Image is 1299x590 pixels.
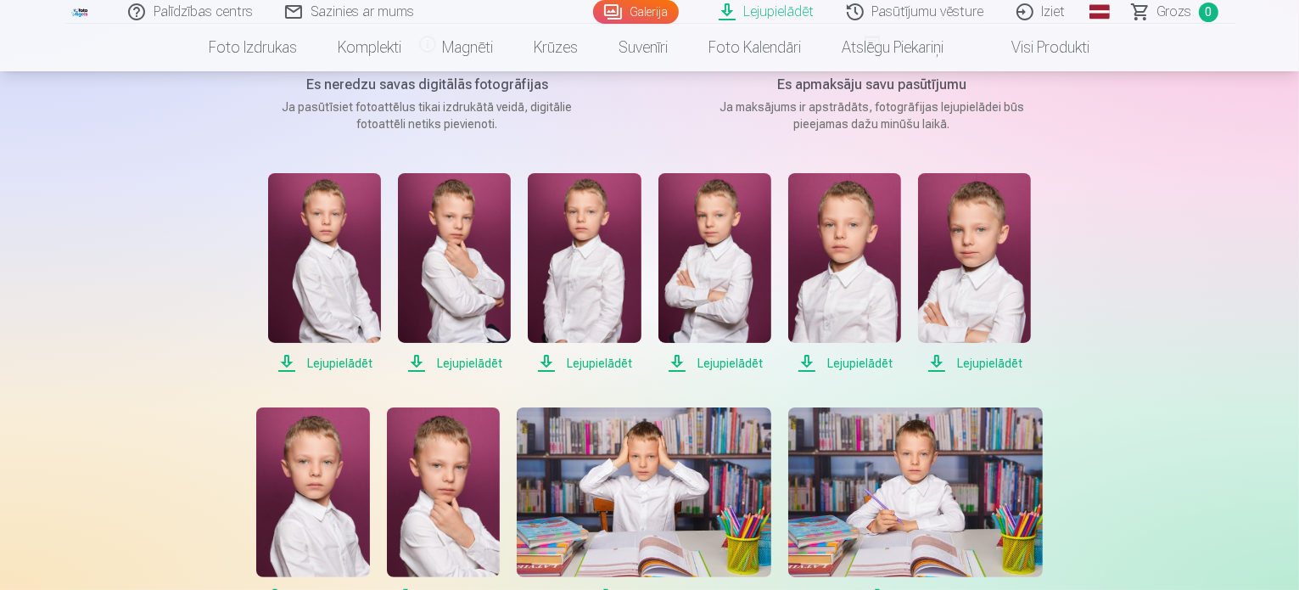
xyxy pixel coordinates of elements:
span: Lejupielādēt [398,353,511,374]
a: Foto kalendāri [689,24,822,71]
span: Lejupielādēt [528,353,641,374]
span: Lejupielādēt [788,353,901,374]
p: Ja maksājums ir apstrādāts, fotogrāfijas lejupielādei būs pieejamas dažu minūšu laikā. [711,98,1033,132]
span: Lejupielādēt [658,353,771,374]
a: Suvenīri [599,24,689,71]
span: Lejupielādēt [918,353,1031,374]
a: Magnēti [423,24,514,71]
a: Lejupielādēt [658,173,771,374]
a: Krūzes [514,24,599,71]
a: Lejupielādēt [918,173,1031,374]
a: Visi produkti [965,24,1111,71]
img: /fa1 [71,7,90,17]
a: Komplekti [318,24,423,71]
span: Lejupielādēt [268,353,381,374]
a: Atslēgu piekariņi [822,24,965,71]
p: Ja pasūtīsiet fotoattēlus tikai izdrukātā veidā, digitālie fotoattēli netiks pievienoti. [266,98,589,132]
span: 0 [1199,3,1218,22]
a: Lejupielādēt [268,173,381,374]
a: Lejupielādēt [398,173,511,374]
span: Grozs [1157,2,1192,22]
h5: Es neredzu savas digitālās fotogrāfijas [266,75,589,95]
a: Lejupielādēt [528,173,641,374]
a: Lejupielādēt [788,173,901,374]
h5: Es apmaksāju savu pasūtījumu [711,75,1033,95]
a: Foto izdrukas [189,24,318,71]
